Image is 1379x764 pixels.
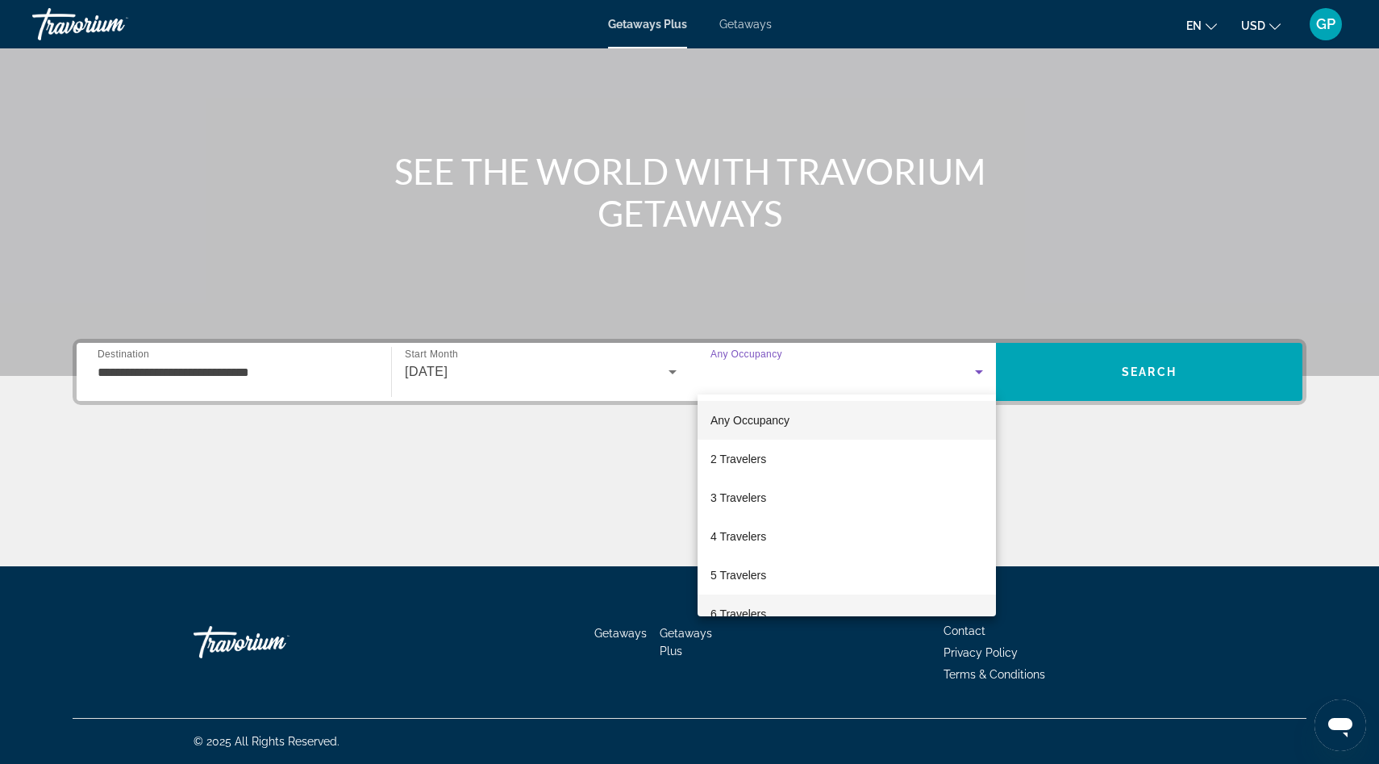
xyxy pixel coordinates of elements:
[710,527,766,546] span: 4 Travelers
[710,604,766,624] span: 6 Travelers
[710,488,766,507] span: 3 Travelers
[710,414,789,427] span: Any Occupancy
[710,449,766,469] span: 2 Travelers
[710,566,766,585] span: 5 Travelers
[1314,699,1366,751] iframe: Button to launch messaging window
